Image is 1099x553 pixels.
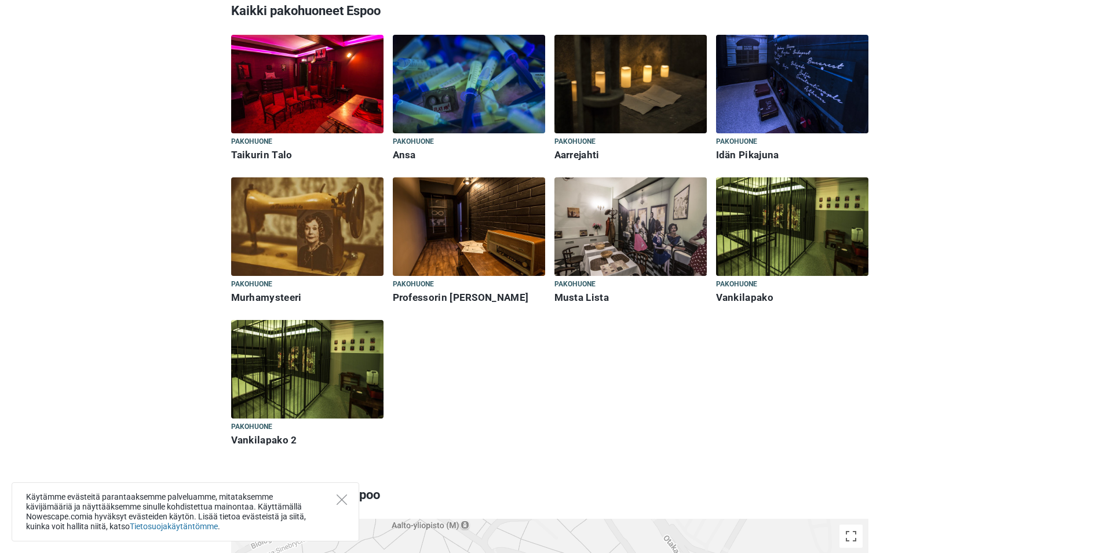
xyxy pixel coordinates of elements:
[12,482,359,541] div: Käytämme evästeitä parantaaksemme palveluamme, mitataksemme kävijämääriä ja näyttääksemme sinulle...
[231,320,384,419] img: Vankilapako 2
[231,434,384,446] h6: Vankilapako 2
[130,522,218,531] a: Tietosuojakäytäntömme
[716,292,868,304] h6: Vankilapako
[393,292,545,304] h6: Professorin [PERSON_NAME]
[716,177,868,276] img: Vankilapako
[231,292,384,304] h6: Murhamysteeri
[231,278,273,291] span: Pakohuone
[393,177,545,306] a: Professorin Arvoitus Pakohuone Professorin [PERSON_NAME]
[839,525,863,548] button: Koko näytön näkymä päälle/pois
[554,292,707,304] h6: Musta Lista
[231,35,384,133] img: Taikurin Talo
[716,35,868,163] a: Idän Pikajuna Pakohuone Idän Pikajuna
[554,35,707,133] img: Aarrejahti
[716,35,868,133] img: Idän Pikajuna
[231,149,384,161] h6: Taikurin Talo
[393,35,545,163] a: Ansa Pakohuone Ansa
[716,177,868,306] a: Vankilapako Pakohuone Vankilapako
[393,35,545,133] img: Ansa
[554,177,707,306] a: Musta Lista Pakohuone Musta Lista
[393,177,545,276] img: Professorin Arvoitus
[554,35,707,163] a: Aarrejahti Pakohuone Aarrejahti
[231,136,273,148] span: Pakohuone
[231,35,384,163] a: Taikurin Talo Pakohuone Taikurin Talo
[716,149,868,161] h6: Idän Pikajuna
[231,177,384,276] img: Murhamysteeri
[554,136,596,148] span: Pakohuone
[393,136,435,148] span: Pakohuone
[231,177,384,306] a: Murhamysteeri Pakohuone Murhamysteeri
[231,480,868,510] h3: Kartta pakohuoneet Espoo
[231,320,384,449] a: Vankilapako 2 Pakohuone Vankilapako 2
[554,278,596,291] span: Pakohuone
[393,149,545,161] h6: Ansa
[393,278,435,291] span: Pakohuone
[716,278,758,291] span: Pakohuone
[337,494,347,505] button: Close
[554,149,707,161] h6: Aarrejahti
[716,136,758,148] span: Pakohuone
[554,177,707,276] img: Musta Lista
[231,421,273,434] span: Pakohuone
